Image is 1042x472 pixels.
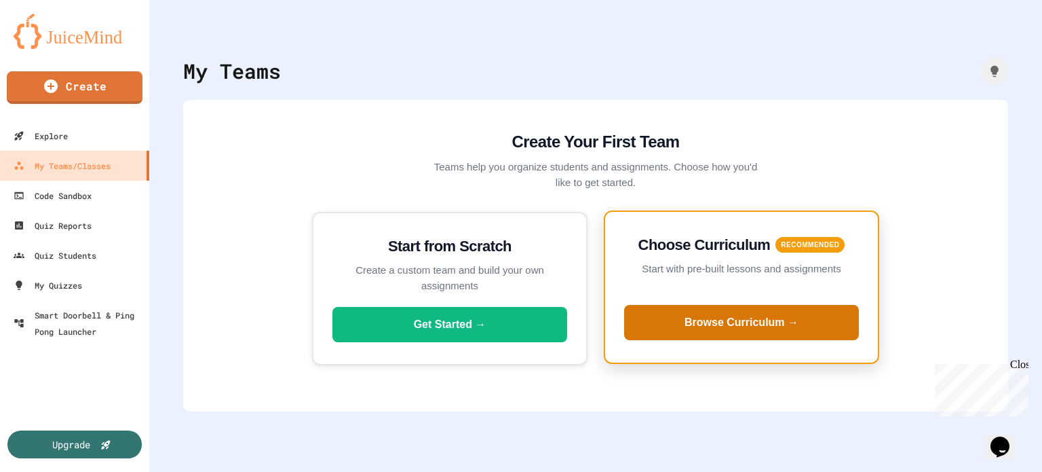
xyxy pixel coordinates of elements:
[14,217,92,234] div: Quiz Reports
[775,237,845,253] span: RECOMMENDED
[14,128,68,144] div: Explore
[433,130,758,154] h2: Create Your First Team
[52,437,90,452] div: Upgrade
[624,261,859,277] p: Start with pre-built lessons and assignments
[332,307,567,342] button: Get Started →
[332,235,567,257] h3: Start from Scratch
[7,71,142,104] a: Create
[981,58,1008,85] div: How it works
[14,14,136,49] img: logo-orange.svg
[14,247,96,264] div: Quiz Students
[183,56,281,86] div: My Teams
[985,418,1028,458] iframe: chat widget
[624,305,859,340] button: Browse Curriculum →
[638,234,771,256] h3: Choose Curriculum
[5,5,94,86] div: Chat with us now!Close
[14,158,111,174] div: My Teams/Classes
[433,160,758,190] p: Teams help you organize students and assignments. Choose how you'd like to get started.
[14,277,82,293] div: My Quizzes
[332,263,567,293] p: Create a custom team and build your own assignments
[929,359,1028,416] iframe: chat widget
[14,187,92,204] div: Code Sandbox
[14,307,144,340] div: Smart Doorbell & Ping Pong Launcher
